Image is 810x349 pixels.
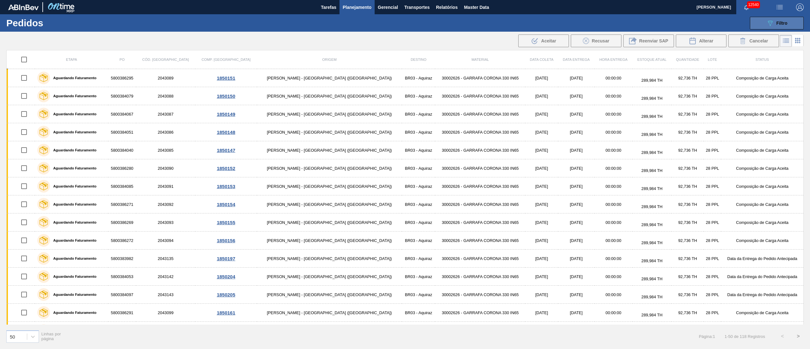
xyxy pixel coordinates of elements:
[322,58,336,61] span: Origem
[676,35,726,47] div: Alterar Pedido
[435,286,525,304] td: 30002626 - GARRAFA CORONA 330 IN65
[699,38,713,43] span: Alterar
[471,58,489,61] span: Material
[435,250,525,268] td: 30002626 - GARRAFA CORONA 330 IN65
[699,334,715,339] span: Página : 1
[671,195,704,213] td: 92,736 TH
[257,213,402,232] td: [PERSON_NAME] - [GEOGRAPHIC_DATA] ([GEOGRAPHIC_DATA])
[558,105,595,123] td: [DATE]
[7,69,804,87] a: Aguardando Faturamento58003862952043089[PERSON_NAME] - [GEOGRAPHIC_DATA] ([GEOGRAPHIC_DATA])BR03 ...
[196,166,256,171] div: 1850152
[599,58,627,61] span: Hora Entrega
[749,38,768,43] span: Cancelar
[257,87,402,105] td: [PERSON_NAME] - [GEOGRAPHIC_DATA] ([GEOGRAPHIC_DATA])
[676,58,699,61] span: Quantidade
[7,87,804,105] a: Aguardando Faturamento58003840792043088[PERSON_NAME] - [GEOGRAPHIC_DATA] ([GEOGRAPHIC_DATA])BR03 ...
[721,304,803,322] td: Composição de Carga Aceita
[108,286,136,304] td: 5800384097
[7,213,804,232] a: Aguardando Faturamento58003862692043093[PERSON_NAME] - [GEOGRAPHIC_DATA] ([GEOGRAPHIC_DATA])BR03 ...
[402,87,435,105] td: BR03 - Aquiraz
[641,276,663,281] span: 289,984 TH
[404,3,430,11] span: Transportes
[50,112,97,116] label: Aguardando Faturamento
[196,220,256,225] div: 1850155
[402,322,435,340] td: BR03 - Aquiraz
[257,177,402,195] td: [PERSON_NAME] - [GEOGRAPHIC_DATA] ([GEOGRAPHIC_DATA])
[108,159,136,177] td: 5800386280
[721,286,803,304] td: Data da Entrega do Pedido Antecipada
[641,186,663,191] span: 289,984 TH
[435,268,525,286] td: 30002626 - GARRAFA CORONA 330 IN65
[641,295,663,299] span: 289,984 TH
[671,250,704,268] td: 92,736 TH
[558,322,595,340] td: [DATE]
[704,322,721,340] td: 28 PPL
[704,123,721,141] td: 28 PPL
[756,58,769,61] span: Status
[257,304,402,322] td: [PERSON_NAME] - [GEOGRAPHIC_DATA] ([GEOGRAPHIC_DATA])
[639,38,668,43] span: Reenviar SAP
[641,204,663,209] span: 289,984 TH
[136,69,195,87] td: 2043089
[50,202,97,206] label: Aguardando Faturamento
[747,1,760,8] span: 12540
[435,123,525,141] td: 30002626 - GARRAFA CORONA 330 IN65
[7,232,804,250] a: Aguardando Faturamento58003862722043094[PERSON_NAME] - [GEOGRAPHIC_DATA] ([GEOGRAPHIC_DATA])BR03 ...
[196,93,256,99] div: 1850150
[402,177,435,195] td: BR03 - Aquiraz
[435,304,525,322] td: 30002626 - GARRAFA CORONA 330 IN65
[50,94,97,98] label: Aguardando Faturamento
[136,286,195,304] td: 2043143
[402,286,435,304] td: BR03 - Aquiraz
[7,268,804,286] a: Aguardando Faturamento58003840532043142[PERSON_NAME] - [GEOGRAPHIC_DATA] ([GEOGRAPHIC_DATA])BR03 ...
[7,304,804,322] a: Aguardando Faturamento58003862912043099[PERSON_NAME] - [GEOGRAPHIC_DATA] ([GEOGRAPHIC_DATA])BR03 ...
[108,250,136,268] td: 5800383982
[704,232,721,250] td: 28 PPL
[136,268,195,286] td: 2043142
[518,35,569,47] div: Aceitar
[708,58,717,61] span: Lote
[595,232,632,250] td: 00:00:00
[641,96,663,101] span: 289,984 TH
[525,232,558,250] td: [DATE]
[436,3,458,11] span: Relatórios
[641,114,663,119] span: 289,984 TH
[641,168,663,173] span: 289,984 TH
[558,159,595,177] td: [DATE]
[595,195,632,213] td: 00:00:00
[108,105,136,123] td: 5800384067
[196,130,256,135] div: 1850148
[595,141,632,159] td: 00:00:00
[464,3,489,11] span: Master Data
[136,232,195,250] td: 2043094
[196,274,256,279] div: 1850204
[196,202,256,207] div: 1850154
[595,177,632,195] td: 00:00:00
[558,250,595,268] td: [DATE]
[257,195,402,213] td: [PERSON_NAME] - [GEOGRAPHIC_DATA] ([GEOGRAPHIC_DATA])
[525,286,558,304] td: [DATE]
[641,258,663,263] span: 289,984 TH
[108,304,136,322] td: 5800386291
[671,268,704,286] td: 92,736 TH
[257,141,402,159] td: [PERSON_NAME] - [GEOGRAPHIC_DATA] ([GEOGRAPHIC_DATA])
[402,159,435,177] td: BR03 - Aquiraz
[595,123,632,141] td: 00:00:00
[525,87,558,105] td: [DATE]
[108,232,136,250] td: 5800386272
[671,304,704,322] td: 92,736 TH
[50,293,97,296] label: Aguardando Faturamento
[50,130,97,134] label: Aguardando Faturamento
[571,35,621,47] button: Recusar
[595,286,632,304] td: 00:00:00
[728,35,779,47] div: Cancelar Pedidos em Massa
[595,213,632,232] td: 00:00:00
[558,304,595,322] td: [DATE]
[721,69,803,87] td: Composição de Carga Aceita
[435,87,525,105] td: 30002626 - GARRAFA CORONA 330 IN65
[704,105,721,123] td: 28 PPL
[402,69,435,87] td: BR03 - Aquiraz
[136,195,195,213] td: 2043092
[595,322,632,340] td: 00:00:00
